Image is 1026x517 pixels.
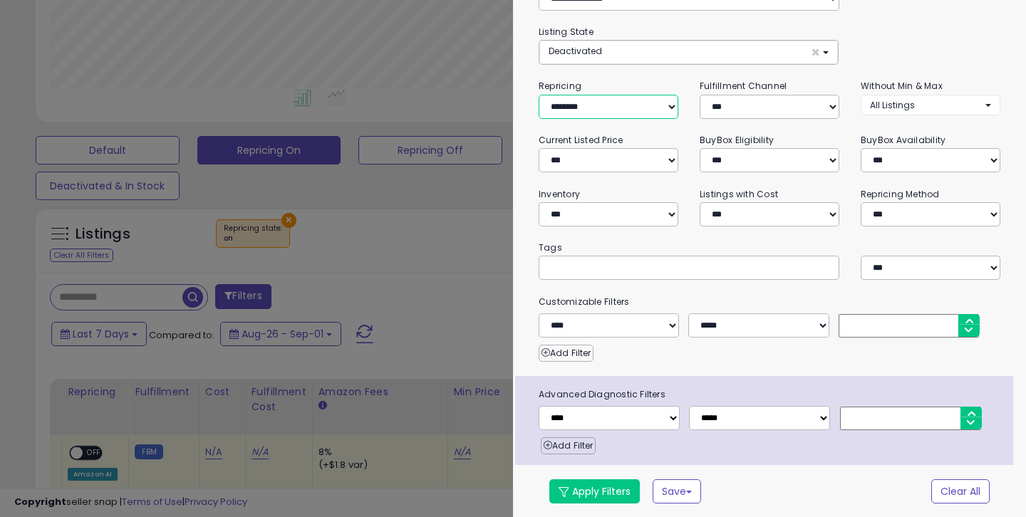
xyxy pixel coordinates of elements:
[870,99,915,111] span: All Listings
[539,188,580,200] small: Inventory
[700,134,774,146] small: BuyBox Eligibility
[931,479,990,503] button: Clear All
[811,45,820,60] span: ×
[528,387,1013,402] span: Advanced Diagnostic Filters
[861,80,943,92] small: Without Min & Max
[861,95,1000,115] button: All Listings
[539,134,623,146] small: Current Listed Price
[539,345,594,362] button: Add Filter
[700,80,787,92] small: Fulfillment Channel
[539,41,838,64] button: Deactivated ×
[653,479,701,503] button: Save
[549,479,640,503] button: Apply Filters
[861,188,940,200] small: Repricing Method
[700,188,778,200] small: Listings with Cost
[541,437,596,454] button: Add Filter
[528,294,1011,310] small: Customizable Filters
[539,80,581,92] small: Repricing
[861,134,945,146] small: BuyBox Availability
[539,26,594,38] small: Listing State
[528,240,1011,256] small: Tags
[549,45,602,57] span: Deactivated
